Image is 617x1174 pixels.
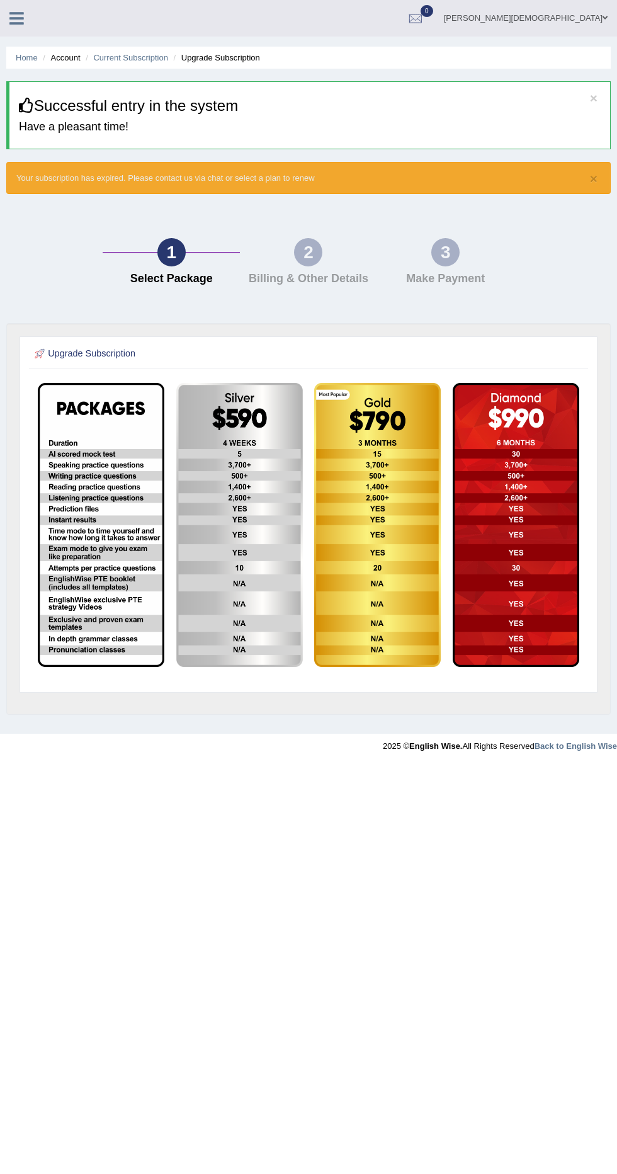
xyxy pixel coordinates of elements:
li: Upgrade Subscription [171,52,260,64]
button: × [590,172,597,185]
h4: Have a pleasant time! [19,121,601,134]
h4: Select Package [109,273,234,285]
h2: Upgrade Subscription [32,346,375,362]
div: 2025 © All Rights Reserved [383,734,617,752]
li: Account [40,52,80,64]
span: 0 [421,5,433,17]
img: aud-online-gold.png [314,383,441,668]
div: Your subscription has expired. Please contact us via chat or select a plan to renew [6,162,611,194]
img: aud-online-silver.png [176,383,303,667]
a: Back to English Wise [535,741,617,751]
a: Home [16,53,38,62]
h4: Make Payment [383,273,508,285]
img: EW package [38,383,164,668]
a: Current Subscription [93,53,168,62]
h4: Billing & Other Details [246,273,371,285]
div: 3 [431,238,460,266]
strong: English Wise. [409,741,462,751]
img: aud-online-diamond.png [453,383,579,668]
h3: Successful entry in the system [19,98,601,114]
div: 2 [294,238,322,266]
button: × [590,91,597,105]
div: 1 [157,238,186,266]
